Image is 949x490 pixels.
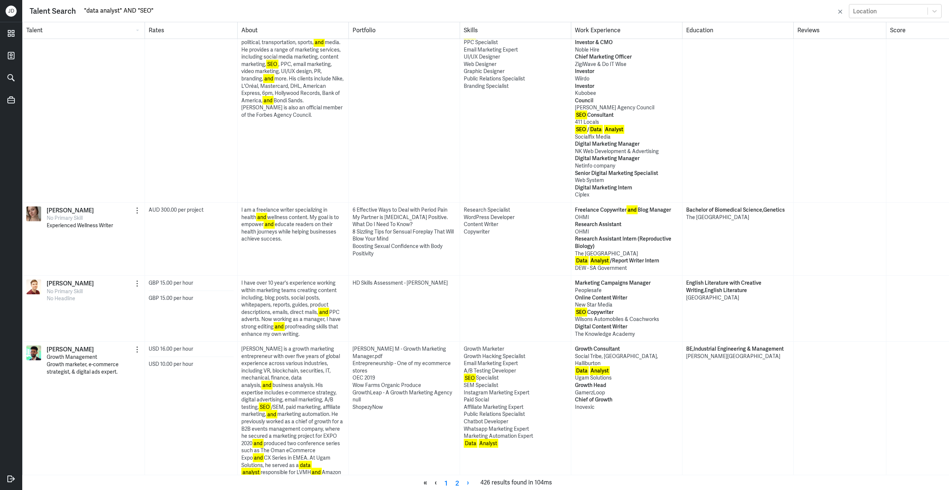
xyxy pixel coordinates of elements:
div: J D [6,6,17,17]
mark: and [266,410,277,419]
p: Experienced Wellness Writer [47,222,141,229]
p: Investor [575,68,678,75]
div: PPC Specialist [464,39,567,46]
div: Email Marketing Expert [464,46,567,54]
p: Digital Content Writer [575,323,678,331]
div: A/B Testing Developer [464,367,567,375]
mark: and [311,468,322,477]
mark: and [626,205,638,214]
div: Public Relations Specialist [464,75,567,83]
mark: and [252,439,264,448]
div: OEC 2019 [353,374,456,382]
p: Council [575,97,678,105]
div: SEM Specialist [464,382,567,389]
p: GamerzLoop [575,389,678,397]
div: Web Designer [464,61,567,68]
p: Consultant [575,112,678,119]
div: ShopezyNow [353,404,456,411]
a: Page 2 [452,477,463,488]
p: Digital Marketing Manager [575,140,678,148]
mark: data [299,461,312,470]
p: Copywriter [575,309,678,316]
p: [PERSON_NAME] Agency Council [575,104,678,112]
mark: SEO [575,308,587,317]
mark: SEO [575,125,587,134]
span: No Primary Skill [47,288,83,295]
span: ‹ [431,477,441,488]
p: The [GEOGRAPHIC_DATA] [686,214,790,221]
mark: and [314,38,325,47]
span: GBP 15.00 per hour [149,279,193,286]
div: Chatbot Developer [464,418,567,426]
div: Instagram Marketing Expert [464,389,567,397]
p: Research Assistant [575,221,678,228]
div: [PERSON_NAME] is a growth marketing entrepreneur with over five years of global experience across... [241,345,345,483]
div: I am a freelance writer specializing in health wellness content. My goal is to empower educate re... [241,206,345,243]
mark: Data [575,256,589,265]
p: BE , Industrial Engineering & Management [686,345,790,353]
div: I have over 10 year's experience working within marketing teams creating content including, blog ... [241,279,345,338]
p: Growth Management [47,354,141,361]
div: Content Writer [464,221,567,228]
p: Kubobee [575,90,678,97]
p: The [GEOGRAPHIC_DATA] [575,250,678,258]
p: NK Web Development & Advertising [575,148,678,155]
mark: and [262,96,274,105]
mark: and [274,322,285,331]
p: Digital Marketing Intern [575,184,678,192]
div: Location [853,7,877,15]
div: Branding Specialist [464,83,567,90]
a: [PERSON_NAME] [47,279,94,288]
div: Skills [460,22,571,39]
div: null [353,396,456,404]
div: 6 Effective Ways to Deal with Period Pain [353,206,456,214]
p: New Star Media [575,301,678,309]
a: [PERSON_NAME] [47,345,94,354]
mark: SEO [266,60,278,69]
div: Work Experience [571,22,682,39]
div: HD Skills Assessment - [PERSON_NAME] [353,279,456,287]
mark: and [261,381,272,390]
p: DEW - SA Government [575,265,678,272]
p: OHMI [575,228,678,236]
mark: Analyst [590,256,610,265]
p: Chief of Growth [575,396,678,404]
mark: and [253,453,264,462]
div: Growth Hacking Specialist [464,353,567,360]
mark: Data [589,125,603,134]
div: WordPress Developer [464,214,567,221]
p: The Knowledge Academy [575,331,678,338]
div: Reviews [793,22,886,39]
p: Netinfo company [575,162,678,170]
div: Affiliate Marketing Expert [464,404,567,411]
p: Chief Marketing Officer [575,53,678,61]
mark: and [264,220,275,229]
mark: and [256,213,267,222]
div: Talent Search [30,6,76,17]
p: Ciplex [575,191,678,199]
p: Wilsons Automobiles & Coachworks [575,316,678,323]
p: Web System [575,177,678,184]
p: Growth Head [575,382,678,389]
p: OHMI [575,214,678,221]
p: ZigiWave & Do IT Wise [575,61,678,68]
div: UI/UX Designer [464,53,567,61]
div: About [237,22,348,39]
p: English Literature with Creative Writing , English Literature [686,279,790,294]
p: [GEOGRAPHIC_DATA] [686,294,790,302]
p: Research Assistant Intern (Reproductive Biology) [575,235,678,250]
p: / [575,126,678,133]
div: Entrepreneurship - One of my ecommerce stores [353,360,456,374]
span: USD 10.00 per hour [149,361,193,367]
div: 8 Sizzling Tips for Sensual Foreplay That Will Blow Your Mind [353,228,456,243]
span: « [420,477,431,488]
div: Public Relations Specialist [464,411,567,418]
p: Wiirdo [575,75,678,83]
p: Growth Consultant [575,345,678,353]
p: Peoplesafe [575,287,678,294]
mark: SEO [464,374,476,383]
p: Ugam Solutions [575,374,678,382]
p: Investor & CMO [575,39,678,46]
mark: and [318,308,329,317]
